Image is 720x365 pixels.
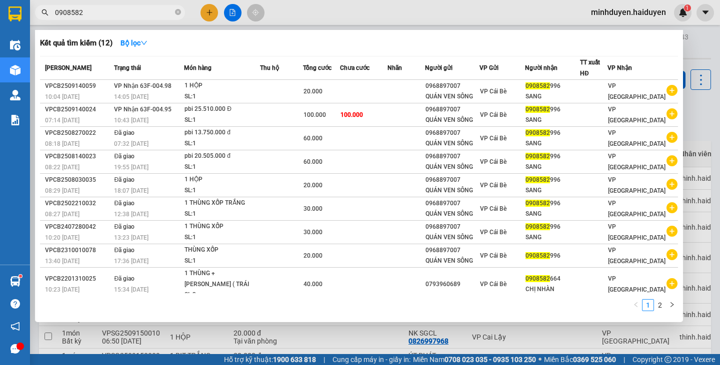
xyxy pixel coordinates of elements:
span: VP [GEOGRAPHIC_DATA] [608,176,665,194]
span: VP [GEOGRAPHIC_DATA] [608,223,665,241]
span: 17:36 [DATE] [114,258,148,265]
span: Đã giao [114,247,134,254]
div: 996 [525,222,579,232]
div: SL: 1 [184,185,259,196]
span: VP [GEOGRAPHIC_DATA] [608,129,665,147]
div: 996 [525,81,579,91]
span: VP Cái Bè [480,158,506,165]
li: 2 [654,299,666,311]
span: VP [GEOGRAPHIC_DATA] [608,275,665,293]
div: VPCB2509140024 [45,104,111,115]
div: QUÁN VEN SÔNG [425,138,479,149]
span: 15:34 [DATE] [114,286,148,293]
span: VP Cái Bè [480,205,506,212]
span: TT xuất HĐ [580,59,600,77]
h3: Kết quả tìm kiếm ( 12 ) [40,38,112,48]
span: 0908582 [525,252,550,259]
span: plus-circle [666,249,677,260]
button: Bộ lọcdown [112,35,155,51]
span: Nhãn [387,64,402,71]
li: Previous Page [630,299,642,311]
span: 18:07 [DATE] [114,187,148,194]
span: Đã giao [114,176,134,183]
div: QUÁN VEN SÔNG [425,232,479,243]
li: Next Page [666,299,678,311]
span: Người gửi [425,64,452,71]
span: 100.000 [303,111,326,118]
div: 996 [525,128,579,138]
div: SL: 1 [184,162,259,173]
span: 30.000 [303,229,322,236]
button: right [666,299,678,311]
span: Đã giao [114,200,134,207]
div: SANG [525,209,579,219]
span: VP [GEOGRAPHIC_DATA] [608,106,665,124]
div: 664 [525,274,579,284]
span: VP [GEOGRAPHIC_DATA] [608,153,665,171]
div: QUÁN VEN SÔNG [425,91,479,102]
span: Đã giao [114,129,134,136]
div: VPCB2502210032 [45,198,111,209]
span: VP Nhận 63F-004.95 [114,106,171,113]
img: warehouse-icon [10,40,20,50]
div: 0968897007 [425,81,479,91]
div: 0793960689 [425,279,479,290]
div: pbi 13.750.000 đ [184,127,259,138]
span: plus-circle [666,108,677,119]
div: VPCB2201310025 [45,274,111,284]
div: 996 [525,175,579,185]
span: close-circle [175,9,181,15]
div: SL: 1 [184,91,259,102]
div: VPCB2508030035 [45,175,111,185]
div: 1 THÙNG XỐP TRẮNG [184,198,259,209]
div: pbi 25.510.000 Đ [184,104,259,115]
div: SL: 1 [184,209,259,220]
span: Đã giao [114,223,134,230]
span: VP Cái Bè [480,229,506,236]
span: 60.000 [303,135,322,142]
span: plus-circle [666,132,677,143]
span: 0908582 [525,82,550,89]
span: 10:04 [DATE] [45,93,79,100]
span: Chưa cước [340,64,369,71]
span: 0908582 [525,275,550,282]
span: VP [GEOGRAPHIC_DATA] [608,200,665,218]
span: 07:32 [DATE] [114,140,148,147]
span: VP [GEOGRAPHIC_DATA] [608,247,665,265]
strong: Bộ lọc [120,39,147,47]
span: 19:55 [DATE] [114,164,148,171]
span: VP [GEOGRAPHIC_DATA] [608,82,665,100]
span: 12:38 [DATE] [114,211,148,218]
input: Tìm tên, số ĐT hoặc mã đơn [55,7,173,18]
img: logo-vxr [8,6,21,21]
span: 0908582 [525,106,550,113]
span: 40.000 [303,281,322,288]
div: VPCB2508270022 [45,128,111,138]
div: SANG [525,138,579,149]
span: VP Cái Bè [480,252,506,259]
span: 08:27 [DATE] [45,211,79,218]
span: Món hàng [184,64,211,71]
span: 20.000 [303,182,322,189]
div: SL: 1 [184,256,259,267]
span: 30.000 [303,205,322,212]
div: VPCB2508140023 [45,151,111,162]
span: VP Nhận 63F-004.98 [114,82,171,89]
span: Trạng thái [114,64,141,71]
img: warehouse-icon [10,276,20,287]
span: down [140,39,147,46]
span: left [633,302,639,308]
span: Người nhận [525,64,557,71]
div: SL: 3 [184,290,259,301]
span: 0908582 [525,153,550,160]
span: VP Cái Bè [480,182,506,189]
span: 100.000 [340,111,363,118]
span: 10:43 [DATE] [114,117,148,124]
div: 1 HỘP [184,174,259,185]
div: 1 THÙNG + [PERSON_NAME] ( TRÁI MÍT ) + PB 5... [184,268,259,290]
span: 08:22 [DATE] [45,164,79,171]
div: CHỊ NHÀN [525,284,579,295]
div: 996 [525,198,579,209]
span: plus-circle [666,155,677,166]
span: 0908582 [525,176,550,183]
